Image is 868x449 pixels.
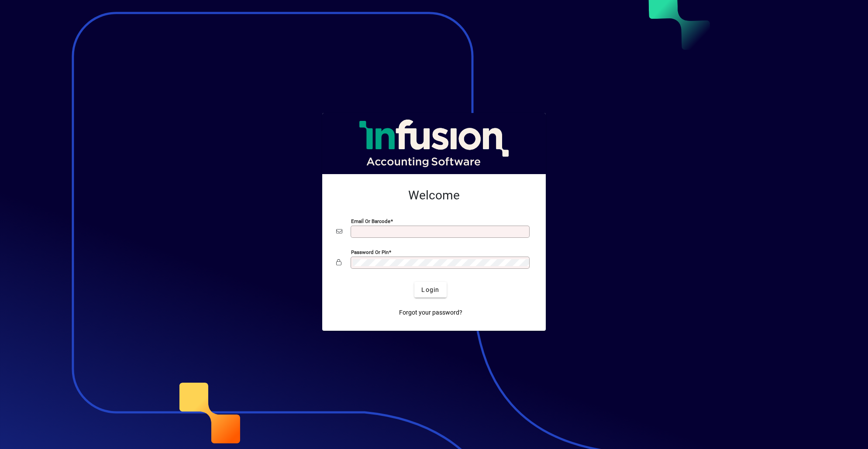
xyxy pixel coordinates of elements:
[414,282,446,298] button: Login
[399,308,462,317] span: Forgot your password?
[421,285,439,295] span: Login
[351,218,390,224] mat-label: Email or Barcode
[336,188,532,203] h2: Welcome
[396,305,466,320] a: Forgot your password?
[351,249,389,255] mat-label: Password or Pin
